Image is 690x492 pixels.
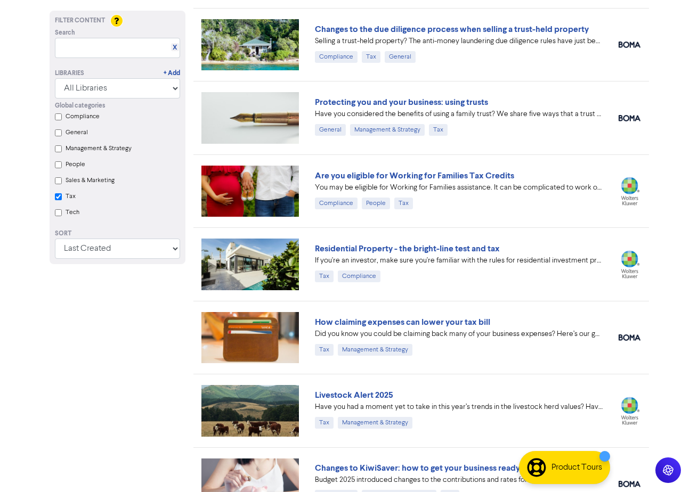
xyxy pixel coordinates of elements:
div: Libraries [55,69,84,78]
a: Residential Property - the bright-line test and tax [315,243,500,254]
a: X [173,44,177,52]
div: Management & Strategy [338,344,412,356]
div: Compliance [315,198,358,209]
div: Filter Content [55,16,180,26]
div: Tax [315,270,334,282]
div: Budget 2025 introduced changes to the contributions and rates for KiwiSaver. Find out the impact ... [315,474,603,486]
div: Tax [315,417,334,429]
div: Have you had a moment yet to take in this year’s trends in the livestock herd values? Have you th... [315,401,603,413]
label: Sales & Marketing [66,176,115,185]
div: You may be eligible for Working for Families assistance. It can be complicated to work out your e... [315,182,603,193]
a: Changes to KiwiSaver: how to get your business ready [315,463,520,473]
div: People [362,198,390,209]
div: If you're an investor, make sure you're familiar with the rules for residential investment proper... [315,255,603,266]
a: Changes to the due diligence process when selling a trust-held property [315,24,589,35]
label: People [66,160,85,169]
div: Global categories [55,101,180,111]
div: Did you know you could be claiming back many of your business expenses? Here’s our guide to claim... [315,329,603,340]
iframe: Chat Widget [637,441,690,492]
div: Selling a trust-held property? The anti-money laundering due diligence rules have just been simpl... [315,36,603,47]
a: How claiming expenses can lower your tax bill [315,317,490,327]
img: boma [619,481,640,487]
div: Management & Strategy [350,124,425,136]
img: boma [619,115,640,121]
label: Compliance [66,112,100,121]
a: Livestock Alert 2025 [315,390,393,400]
a: Protecting you and your business: using trusts [315,97,488,108]
label: Tax [66,192,76,201]
div: Tax [315,344,334,356]
img: boma [619,42,640,48]
a: + Add [164,69,180,78]
div: Sort [55,229,180,239]
label: Tech [66,208,79,217]
label: General [66,128,88,137]
div: Tax [362,51,380,63]
div: General [385,51,416,63]
img: wolters_kluwer [619,177,640,205]
div: Tax [429,124,448,136]
label: Management & Strategy [66,144,132,153]
div: Have you considered the benefits of using a family trust? We share five ways that a trust can hel... [315,109,603,120]
div: Compliance [315,51,358,63]
span: Search [55,28,75,38]
div: Compliance [338,270,380,282]
img: wolters_kluwer [619,250,640,278]
img: boma [619,334,640,341]
div: General [315,124,346,136]
a: Are you eligible for Working for Families Tax Credits [315,170,514,181]
div: Management & Strategy [338,417,412,429]
div: Tax [394,198,413,209]
img: wolters_kluwer [619,397,640,425]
